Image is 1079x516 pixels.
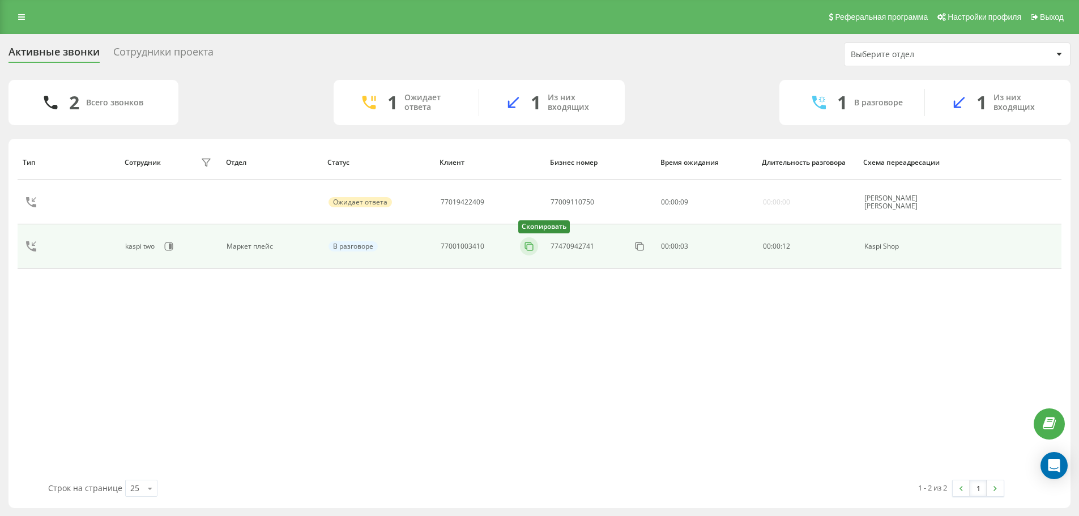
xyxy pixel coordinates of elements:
div: 1 [531,92,541,113]
div: Сотрудник [125,159,161,167]
div: 1 [976,92,987,113]
div: 00:00:00 [763,198,790,206]
div: Open Intercom Messenger [1040,452,1068,479]
div: 77009110750 [551,198,594,206]
span: 00 [671,197,679,207]
div: 25 [130,483,139,494]
span: 09 [680,197,688,207]
span: 00 [773,241,781,251]
span: Выход [1040,12,1064,22]
div: Из них входящих [993,93,1054,112]
div: [PERSON_NAME] [PERSON_NAME] [864,194,954,211]
div: 1 - 2 из 2 [918,482,947,493]
div: Ожидает ответа [329,197,392,207]
div: Kaspi Shop [864,242,954,250]
div: 1 [387,92,398,113]
span: 00 [763,241,771,251]
span: Строк на странице [48,483,122,493]
span: Реферальная программа [835,12,928,22]
span: 12 [782,241,790,251]
div: В разговоре [329,241,378,251]
div: Отдел [226,159,317,167]
div: 77019422409 [441,198,484,206]
div: Время ожидания [660,159,751,167]
div: В разговоре [854,98,903,108]
div: Схема переадресации [863,159,954,167]
div: Тип [23,159,113,167]
div: Маркет плейс [227,242,315,250]
div: Ожидает ответа [404,93,462,112]
div: Бизнес номер [550,159,650,167]
div: kaspi two [125,242,157,250]
span: 00 [661,197,669,207]
div: : : [661,198,688,206]
div: 1 [837,92,847,113]
div: 2 [69,92,79,113]
div: : : [763,242,790,250]
div: Длительность разговора [762,159,852,167]
span: Настройки профиля [948,12,1021,22]
div: Всего звонков [86,98,143,108]
div: Сотрудники проекта [113,46,214,63]
div: Клиент [440,159,539,167]
div: Активные звонки [8,46,100,63]
div: 77470942741 [551,242,594,250]
a: 1 [970,480,987,496]
div: Статус [327,159,429,167]
div: Скопировать [518,220,570,233]
div: Из них входящих [548,93,608,112]
div: 77001003410 [441,242,484,250]
div: Выберите отдел [851,50,986,59]
div: 00:00:03 [661,242,750,250]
